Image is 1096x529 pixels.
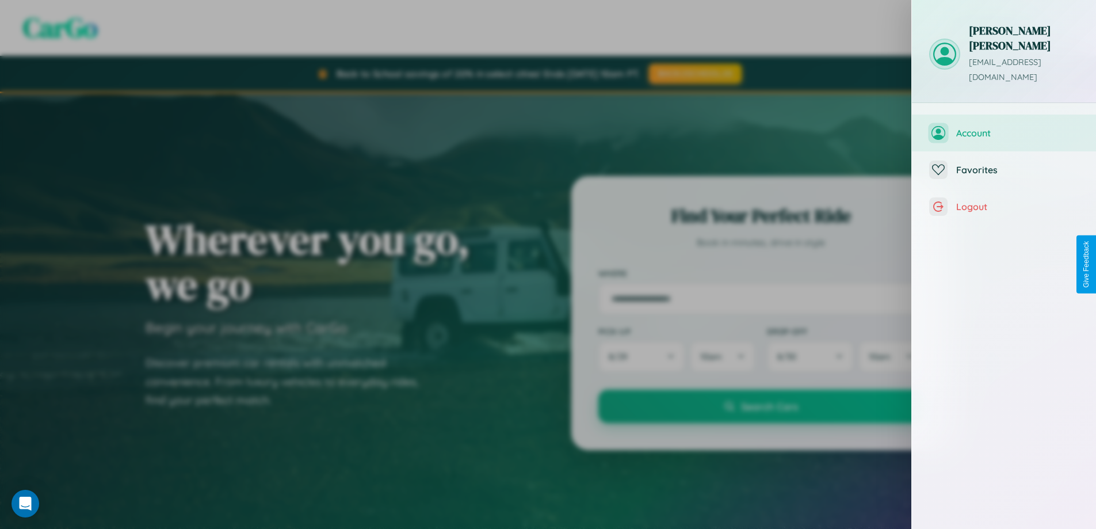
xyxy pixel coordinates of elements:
button: Account [912,115,1096,151]
div: Open Intercom Messenger [12,490,39,517]
span: Favorites [956,164,1079,176]
button: Logout [912,188,1096,225]
span: Account [956,127,1079,139]
span: Logout [956,201,1079,212]
h3: [PERSON_NAME] [PERSON_NAME] [969,23,1079,53]
button: Favorites [912,151,1096,188]
div: Give Feedback [1082,241,1090,288]
p: [EMAIL_ADDRESS][DOMAIN_NAME] [969,55,1079,85]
